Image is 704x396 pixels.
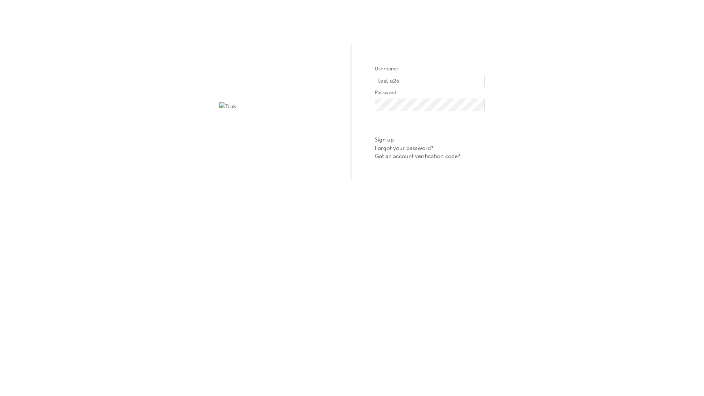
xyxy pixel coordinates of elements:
[375,136,485,144] a: Sign up
[375,75,485,87] input: Username
[375,117,485,131] button: Sign In
[375,65,485,73] label: Username
[219,102,329,111] img: Trak
[375,88,485,97] label: Password
[375,144,485,153] a: Forgot your password?
[375,152,485,161] a: Got an account verification code?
